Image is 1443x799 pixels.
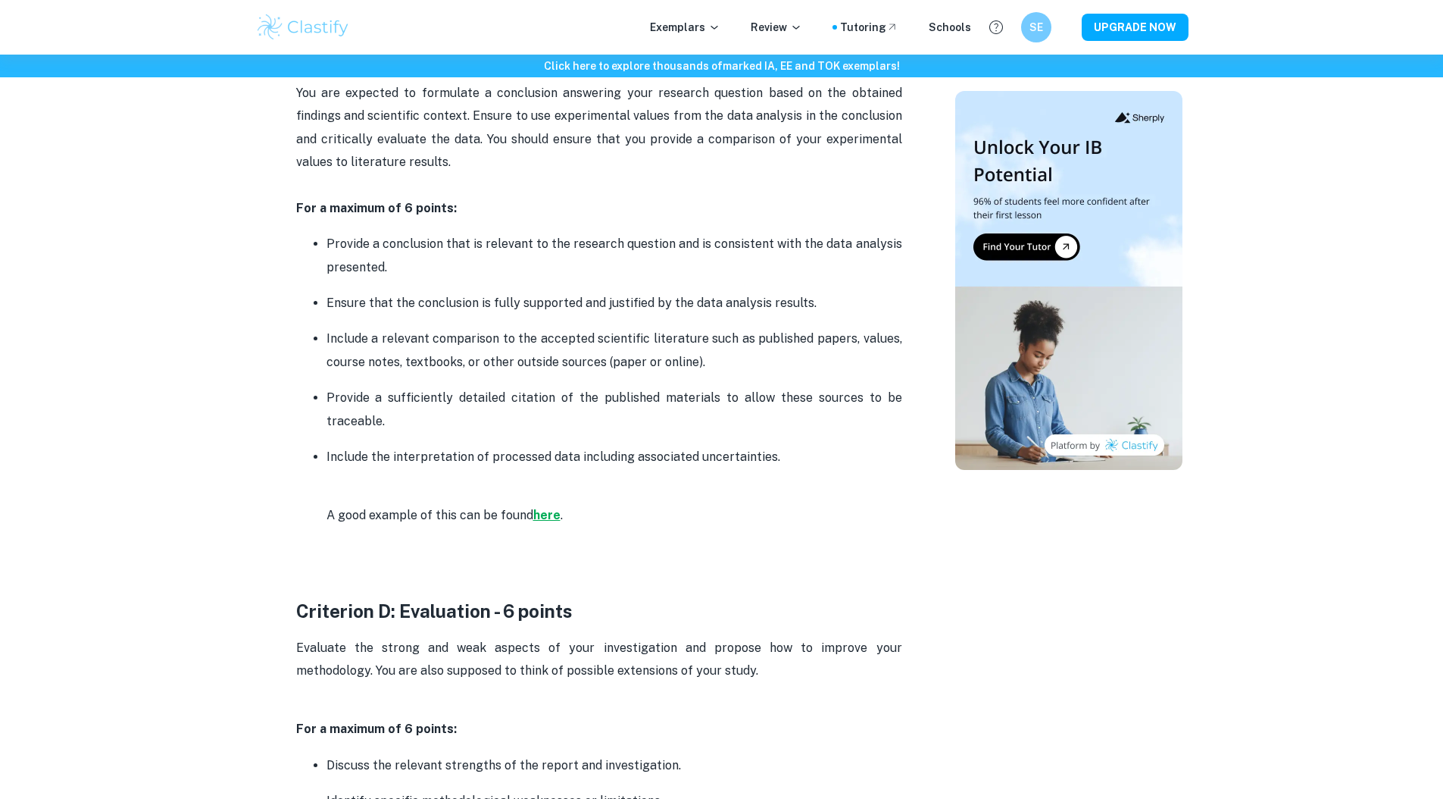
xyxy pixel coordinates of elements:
[296,641,905,678] span: Evaluate the strong and weak aspects of your investigation and propose how to improve your method...
[929,19,971,36] a: Schools
[533,508,561,522] a: here
[326,508,533,522] span: A good example of this can be found
[983,14,1009,40] button: Help and Feedback
[650,19,720,36] p: Exemplars
[296,86,905,169] span: You are expected to formulate a conclusion answering your research question based on the obtained...
[326,387,902,433] p: Provide a sufficiently detailed citation of the published materials to allow these sources to be ...
[840,19,898,36] a: Tutoring
[326,327,902,374] p: Include a relevant comparison to the accepted scientific literature such as published papers, val...
[326,292,902,315] p: Ensure that the conclusion is fully supported and justified by the data analysis results.
[3,58,1440,74] h6: Click here to explore thousands of marked IA, EE and TOK exemplars !
[326,233,902,279] p: Provide a conclusion that is relevant to the research question and is consistent with the data an...
[955,91,1182,470] img: Thumbnail
[296,201,457,215] strong: For a maximum of 6 points:
[1021,12,1051,42] button: SE
[296,600,573,622] strong: Criterion D: Evaluation - 6 points
[326,446,902,468] p: Include the interpretation of processed data including associated uncertainties.
[255,12,351,42] img: Clastify logo
[1082,14,1188,41] button: UPGRADE NOW
[751,19,802,36] p: Review
[1027,19,1045,36] h6: SE
[561,508,563,522] span: .
[326,754,902,777] p: Discuss the relevant strengths of the report and investigation.
[296,722,457,736] strong: For a maximum of 6 points:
